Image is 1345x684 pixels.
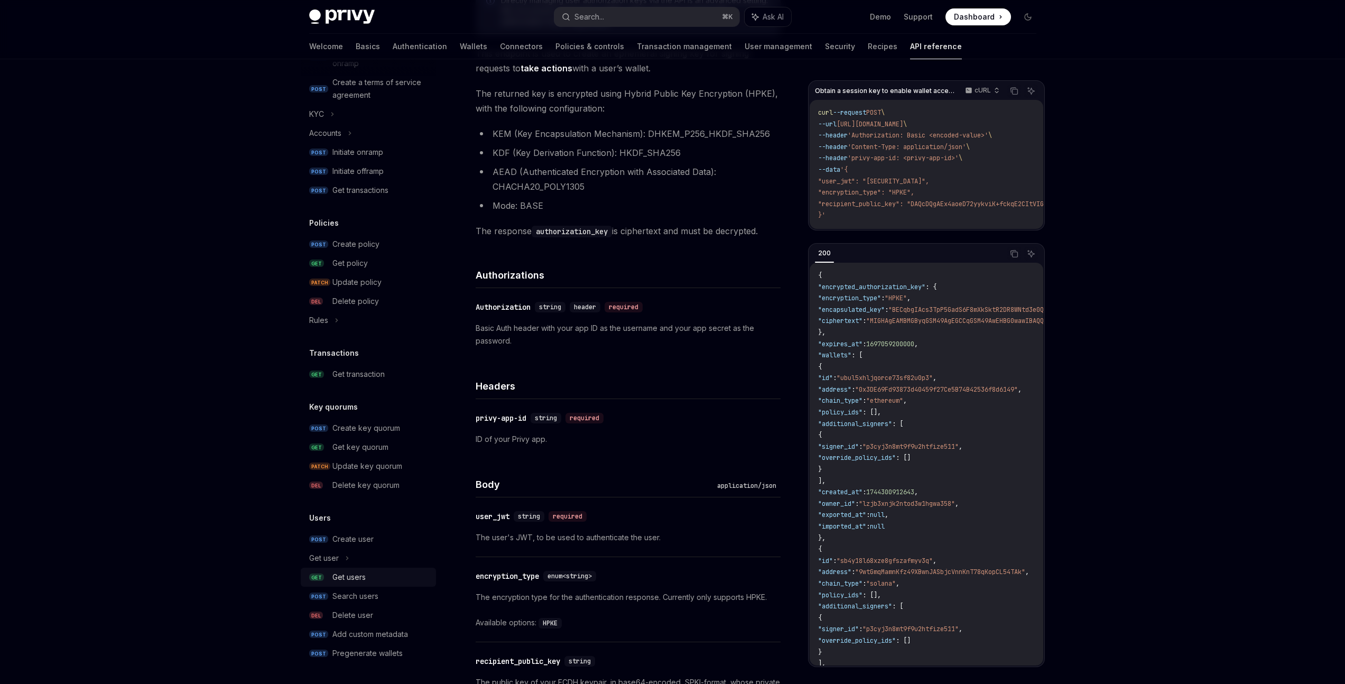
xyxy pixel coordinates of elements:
span: } [818,465,822,474]
span: --request [833,108,866,117]
span: : [ [892,602,903,611]
span: : [], [862,591,881,599]
a: POSTCreate policy [301,235,436,254]
div: encryption_type [476,571,539,581]
span: string [535,414,557,422]
span: : [855,500,859,508]
span: { [818,545,822,553]
span: , [885,511,888,519]
span: POST [309,424,328,432]
span: : [862,340,866,348]
span: enum<string> [548,572,592,580]
span: POST [309,241,328,248]
span: PATCH [309,463,330,470]
div: Create key quorum [332,422,400,435]
span: GET [309,443,324,451]
div: application/json [713,480,781,491]
a: Basics [356,34,380,59]
button: Ask AI [745,7,791,26]
a: POSTPregenerate wallets [301,644,436,663]
span: : [] [896,454,911,462]
span: } [818,648,822,657]
a: Policies & controls [555,34,624,59]
span: DEL [309,298,323,306]
div: Add custom metadata [332,628,408,641]
span: GET [309,574,324,581]
a: Demo [870,12,891,22]
span: [URL][DOMAIN_NAME] [837,120,903,128]
div: privy-app-id [476,413,526,423]
span: , [896,579,899,588]
span: : [859,442,862,451]
li: KDF (Key Derivation Function): HKDF_SHA256 [476,145,781,160]
span: : [] [896,636,911,645]
div: 200 [815,247,834,260]
a: POSTCreate key quorum [301,419,436,438]
p: cURL [975,86,991,95]
span: }' [818,211,825,219]
button: Ask AI [1024,84,1038,98]
span: : [851,568,855,576]
img: dark logo [309,10,375,24]
span: : [859,625,862,633]
span: 'Authorization: Basic <encoded-value>' [848,131,988,140]
span: , [907,294,911,302]
a: POSTInitiate onramp [301,143,436,162]
a: Welcome [309,34,343,59]
span: "encryption_type" [818,294,881,302]
div: Update policy [332,276,382,289]
a: API reference [910,34,962,59]
span: \ [903,120,907,128]
span: --header [818,131,848,140]
a: PATCHUpdate policy [301,273,436,292]
span: 'privy-app-id: <privy-app-id>' [848,154,959,162]
div: Get user [309,552,339,565]
p: Basic Auth header with your app ID as the username and your app secret as the password. [476,322,781,347]
span: DEL [309,612,323,620]
div: Delete user [332,609,373,622]
span: PATCH [309,279,330,286]
p: The user's JWT, to be used to authenticate the user. [476,531,781,544]
span: Obtain a session key to enable wallet access. [815,87,955,95]
span: : [862,579,866,588]
span: , [1018,385,1022,394]
a: DELDelete user [301,606,436,625]
span: null [870,522,885,531]
h5: Transactions [309,347,359,359]
span: , [959,625,962,633]
span: GET [309,260,324,267]
span: "ethereum" [866,396,903,405]
span: 'Content-Type: application/json' [848,143,966,151]
span: curl [818,108,833,117]
span: , [903,396,907,405]
a: Connectors [500,34,543,59]
span: null [870,511,885,519]
span: Dashboard [954,12,995,22]
span: POST [309,85,328,93]
a: POSTGet transactions [301,181,436,200]
span: : { [925,283,936,291]
code: authorization_key [532,226,612,237]
span: 1697059200000 [866,340,914,348]
a: POSTInitiate offramp [301,162,436,181]
div: Delete policy [332,295,379,308]
span: ], [818,477,825,485]
span: header [574,303,596,311]
div: Initiate onramp [332,146,383,159]
span: , [914,488,918,496]
span: "HPKE" [885,294,907,302]
span: "encapsulated_key" [818,306,885,314]
span: }, [818,328,825,337]
button: Search...⌘K [554,7,739,26]
h4: Authorizations [476,268,781,282]
span: : [833,374,837,382]
span: , [959,442,962,451]
span: "user_jwt": "[SECURITY_DATA]", [818,177,929,186]
span: ⌘ K [722,13,733,21]
span: : [ [892,420,903,428]
span: { [818,431,822,439]
div: Pregenerate wallets [332,647,403,660]
button: Ask AI [1024,247,1038,261]
span: "override_policy_ids" [818,454,896,462]
div: Get transaction [332,368,385,381]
